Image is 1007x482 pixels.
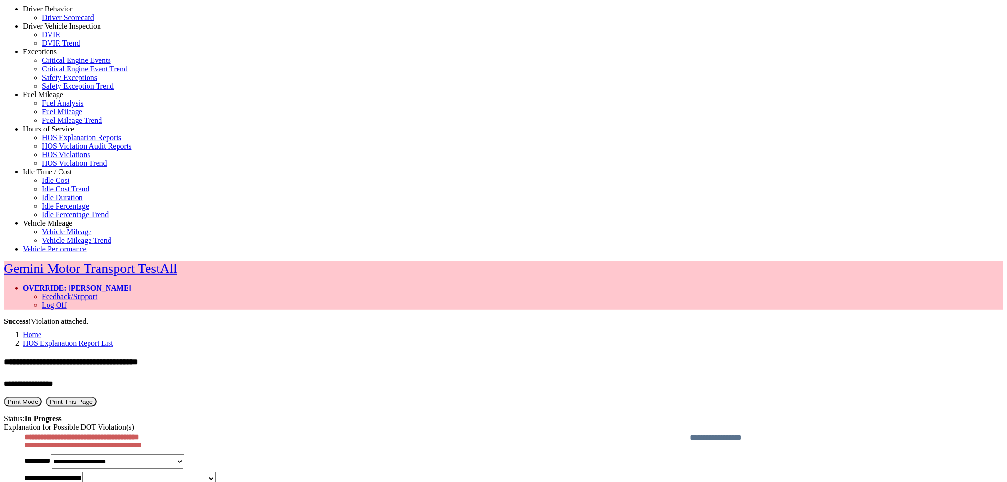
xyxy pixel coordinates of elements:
a: HOS Explanation Reports [42,133,121,141]
a: Hours of Service [23,125,74,133]
a: Driver Scorecard [42,13,94,21]
a: Fuel Mileage Trend [42,116,102,124]
a: Gemini Motor Transport TestAll [4,261,177,276]
a: HOS Explanation Report List [23,339,113,347]
a: Idle Time / Cost [23,168,72,176]
button: Print This Page [46,397,97,407]
a: Idle Percentage Trend [42,211,109,219]
a: Idle Percentage [42,202,89,210]
a: Critical Engine Events [42,56,111,64]
a: Vehicle Mileage [42,228,91,236]
a: Home [23,331,41,339]
a: OVERRIDE: [PERSON_NAME] [23,284,131,292]
a: Safety Exception Trend [42,82,114,90]
div: Status: [4,414,1003,423]
a: HOS Violations [42,151,90,159]
a: Log Off [42,301,67,309]
a: Fuel Mileage [42,108,82,116]
a: Idle Cost Trend [42,185,89,193]
a: DVIR Trend [42,39,80,47]
a: Exceptions [23,48,57,56]
a: Vehicle Performance [23,245,87,253]
a: DVIR [42,30,60,39]
button: Print Mode [4,397,42,407]
a: Idle Duration [42,193,83,201]
b: Success! [4,317,31,325]
a: Idle Cost [42,176,69,184]
a: Safety Exceptions [42,73,97,81]
div: Violation attached. [4,317,1003,326]
a: Fuel Mileage [23,90,63,99]
a: Feedback/Support [42,292,97,301]
strong: In Progress [25,414,62,422]
a: Vehicle Mileage [23,219,72,227]
a: Driver Vehicle Inspection [23,22,101,30]
a: HOS Violation Audit Reports [42,142,132,150]
a: Vehicle Mileage Trend [42,236,111,244]
a: Critical Engine Event Trend [42,65,128,73]
a: Driver Behavior [23,5,72,13]
a: Fuel Analysis [42,99,84,107]
a: HOS Violation Trend [42,159,107,167]
div: Explanation for Possible DOT Violation(s) [4,423,1003,432]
